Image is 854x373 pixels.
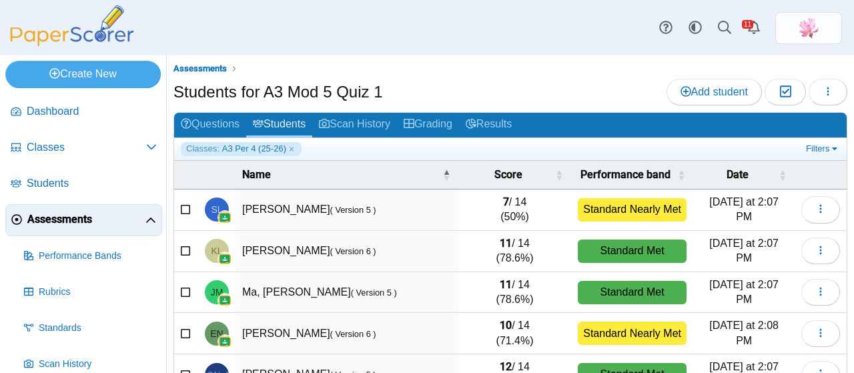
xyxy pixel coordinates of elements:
[222,143,286,155] span: A3 Per 4 (25-26)
[218,335,232,348] img: googleClassroom-logo.png
[351,288,397,298] small: ( Version 5 )
[27,104,157,119] span: Dashboard
[494,168,522,181] span: Score
[709,320,779,346] time: Sep 9, 2025 at 2:08 PM
[580,168,671,181] span: Performance band
[173,81,383,103] h1: Students for A3 Mod 5 Quiz 1
[458,313,571,354] td: / 14 (71.4%)
[578,281,687,304] div: Standard Met
[242,168,271,181] span: Name
[218,252,232,266] img: googleClassroom-logo.png
[5,5,139,46] img: PaperScorer
[458,190,571,231] td: / 14 (50%)
[500,237,512,250] b: 11
[5,168,162,200] a: Students
[181,142,302,155] a: Classes: A3 Per 4 (25-26)
[775,12,842,44] a: ps.MuGhfZT6iQwmPTCC
[500,278,512,291] b: 11
[5,132,162,164] a: Classes
[578,240,687,263] div: Standard Met
[330,246,376,256] small: ( Version 6 )
[39,250,157,263] span: Performance Bands
[500,360,512,373] b: 12
[798,17,819,39] img: ps.MuGhfZT6iQwmPTCC
[459,113,518,137] a: Results
[39,286,157,299] span: Rubrics
[779,161,787,189] span: Date : Activate to sort
[397,113,459,137] a: Grading
[709,279,779,305] time: Sep 9, 2025 at 2:07 PM
[503,196,509,208] b: 7
[739,13,769,43] a: Alerts
[500,319,512,332] b: 10
[5,37,139,48] a: PaperScorer
[5,96,162,128] a: Dashboard
[555,161,563,189] span: Score : Activate to sort
[803,142,843,155] a: Filters
[218,294,232,307] img: googleClassroom-logo.png
[19,312,162,344] a: Standards
[312,113,397,137] a: Scan History
[236,272,458,314] td: Ma, [PERSON_NAME]
[39,322,157,335] span: Standards
[211,246,222,256] span: Kayla Liu
[246,113,312,137] a: Students
[709,238,779,264] time: Sep 9, 2025 at 2:07 PM
[458,231,571,272] td: / 14 (78.6%)
[27,212,145,227] span: Assessments
[27,140,146,155] span: Classes
[667,79,762,105] a: Add student
[677,161,685,189] span: Performance band : Activate to sort
[236,313,458,354] td: [PERSON_NAME]
[211,205,222,214] span: Shilin Lin
[39,358,157,371] span: Scan History
[236,231,458,272] td: [PERSON_NAME]
[19,240,162,272] a: Performance Bands
[27,176,157,191] span: Students
[210,329,223,338] span: Evelyn Nong
[211,288,224,297] span: Jing Chun Ma
[709,196,779,222] time: Sep 9, 2025 at 2:07 PM
[5,204,162,236] a: Assessments
[186,143,220,155] span: Classes:
[173,63,227,73] span: Assessments
[236,190,458,231] td: [PERSON_NAME]
[330,205,376,215] small: ( Version 5 )
[578,198,687,222] div: Standard Nearly Met
[798,17,819,39] span: Xinmei Li
[170,61,230,77] a: Assessments
[681,86,748,97] span: Add student
[578,322,687,345] div: Standard Nearly Met
[174,113,246,137] a: Questions
[218,211,232,224] img: googleClassroom-logo.png
[458,272,571,314] td: / 14 (78.6%)
[5,61,161,87] a: Create New
[330,329,376,339] small: ( Version 6 )
[442,161,450,189] span: Name : Activate to invert sorting
[19,276,162,308] a: Rubrics
[727,168,749,181] span: Date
